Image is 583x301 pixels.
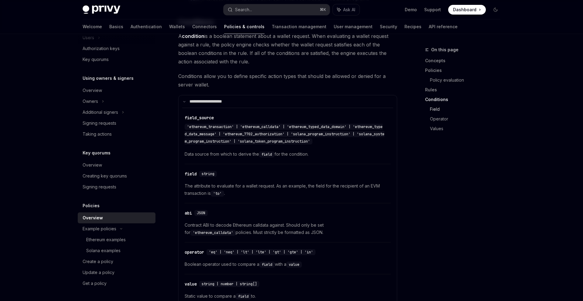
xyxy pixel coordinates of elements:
a: Creating key quorums [78,171,155,181]
div: field_source [185,115,214,121]
a: Transaction management [272,19,326,34]
div: Taking actions [83,130,112,138]
code: value [286,262,302,268]
span: A is a boolean statement about a wallet request. When evaluating a wallet request against a rule,... [178,32,397,66]
a: Recipes [404,19,421,34]
span: Conditions allow you to define specific action types that should be allowed or denied for a serve... [178,72,397,89]
a: Dashboard [448,5,486,15]
span: string | number | string[] [202,282,257,286]
a: Signing requests [78,118,155,129]
button: Toggle dark mode [491,5,500,15]
div: Update a policy [83,269,114,276]
a: Create a policy [78,256,155,267]
h5: Key quorums [83,149,111,157]
a: Operator [430,114,505,124]
a: Taking actions [78,129,155,140]
div: Overview [83,161,102,169]
div: Authorization keys [83,45,120,52]
button: Ask AI [333,4,360,15]
a: Support [424,7,441,13]
code: field [259,151,274,157]
span: Dashboard [453,7,476,13]
div: Search... [235,6,252,13]
span: JSON [197,211,205,215]
a: Welcome [83,19,102,34]
a: Rules [425,85,505,95]
div: abi [185,210,192,216]
a: Policies [425,66,505,75]
div: Additional signers [83,109,118,116]
div: Create a policy [83,258,113,265]
span: ⌘ K [320,7,326,12]
div: field [185,171,197,177]
span: 'eq' | 'neq' | 'lt' | 'lte' | 'gt' | 'gte' | 'in' [209,250,313,255]
a: Get a policy [78,278,155,289]
a: Overview [78,160,155,171]
a: Basics [109,19,123,34]
strong: condition [182,33,204,39]
a: Policy evaluation [430,75,505,85]
a: Overview [78,212,155,223]
code: 'ethereum_calldata' [190,230,236,236]
code: 'to' [211,191,224,197]
a: Update a policy [78,267,155,278]
span: Ask AI [343,7,355,13]
a: Overview [78,85,155,96]
h5: Policies [83,202,100,209]
a: User management [334,19,373,34]
div: Overview [83,87,102,94]
span: 'ethereum_transaction' | 'ethereum_calldata' | 'ethereum_typed_data_domain' | 'ethereum_typed_dat... [185,124,384,144]
a: Concepts [425,56,505,66]
a: Connectors [192,19,217,34]
a: Authentication [131,19,162,34]
a: Policies & controls [224,19,264,34]
code: field [236,293,251,299]
code: field [259,262,275,268]
a: Ethereum examples [78,234,155,245]
a: Authorization keys [78,43,155,54]
a: API reference [429,19,458,34]
a: Signing requests [78,181,155,192]
span: Boolean operator used to compare a with a [185,261,391,268]
a: Values [430,124,505,134]
h5: Using owners & signers [83,75,134,82]
div: Signing requests [83,120,116,127]
div: Owners [83,98,98,105]
a: Conditions [425,95,505,104]
span: string [202,171,214,176]
a: Solana examples [78,245,155,256]
a: Wallets [169,19,185,34]
img: dark logo [83,5,120,14]
span: Contract ABI to decode Ethereum calldata against. Should only be set for policies. Must strictly ... [185,222,391,236]
span: On this page [431,46,459,53]
a: Demo [405,7,417,13]
span: Data source from which to derive the for the condition. [185,150,391,158]
div: Get a policy [83,280,107,287]
div: Solana examples [86,247,121,254]
span: The attribute to evaluate for a wallet request. As an example, the field for the recipient of an ... [185,182,391,197]
a: Key quorums [78,54,155,65]
a: Field [430,104,505,114]
div: operator [185,249,204,255]
div: Key quorums [83,56,109,63]
div: Example policies [83,225,116,232]
div: Ethereum examples [86,236,126,243]
div: value [185,281,197,287]
a: Security [380,19,397,34]
div: Creating key quorums [83,172,127,180]
button: Search...⌘K [223,4,330,15]
div: Overview [83,214,103,222]
span: Static value to compare a to. [185,293,391,300]
div: Signing requests [83,183,116,191]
